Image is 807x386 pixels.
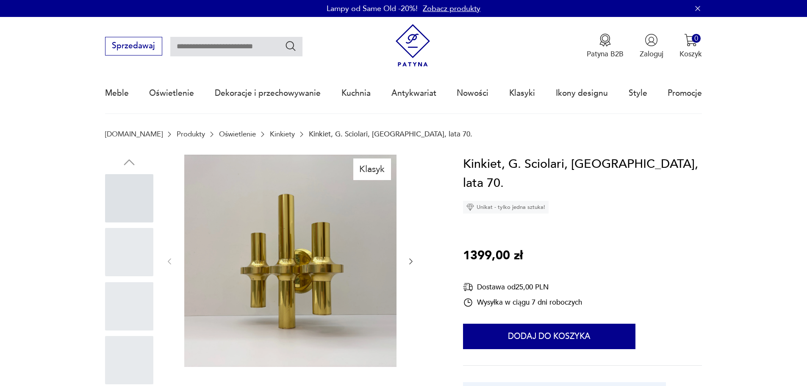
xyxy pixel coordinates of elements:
[629,74,647,113] a: Style
[105,43,162,50] a: Sprzedawaj
[105,37,162,56] button: Sprzedawaj
[599,33,612,47] img: Ikona medalu
[463,155,702,193] h1: Kinkiet, G. Sciolari, [GEOGRAPHIC_DATA], lata 70.
[463,201,549,214] div: Unikat - tylko jedna sztuka!
[556,74,608,113] a: Ikony designu
[463,246,523,266] p: 1399,00 zł
[391,74,436,113] a: Antykwariat
[640,49,663,59] p: Zaloguj
[668,74,702,113] a: Promocje
[587,49,624,59] p: Patyna B2B
[463,297,582,308] div: Wysyłka w ciągu 7 dni roboczych
[309,130,472,138] p: Kinkiet, G. Sciolari, [GEOGRAPHIC_DATA], lata 70.
[463,324,635,349] button: Dodaj do koszyka
[105,130,163,138] a: [DOMAIN_NAME]
[509,74,535,113] a: Klasyki
[341,74,371,113] a: Kuchnia
[353,158,391,180] div: Klasyk
[463,282,473,292] img: Ikona dostawy
[215,74,321,113] a: Dekoracje i przechowywanie
[423,3,480,14] a: Zobacz produkty
[285,40,297,52] button: Szukaj
[149,74,194,113] a: Oświetlenie
[270,130,295,138] a: Kinkiety
[587,33,624,59] a: Ikona medaluPatyna B2B
[587,33,624,59] button: Patyna B2B
[640,33,663,59] button: Zaloguj
[391,24,434,67] img: Patyna - sklep z meblami i dekoracjami vintage
[692,34,701,43] div: 0
[466,203,474,211] img: Ikona diamentu
[645,33,658,47] img: Ikonka użytkownika
[457,74,488,113] a: Nowości
[679,33,702,59] button: 0Koszyk
[684,33,697,47] img: Ikona koszyka
[177,130,205,138] a: Produkty
[184,155,397,367] img: Zdjęcie produktu Kinkiet, G. Sciolari, Włochy, lata 70.
[105,74,129,113] a: Meble
[327,3,418,14] p: Lampy od Same Old -20%!
[219,130,256,138] a: Oświetlenie
[463,282,582,292] div: Dostawa od 25,00 PLN
[679,49,702,59] p: Koszyk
